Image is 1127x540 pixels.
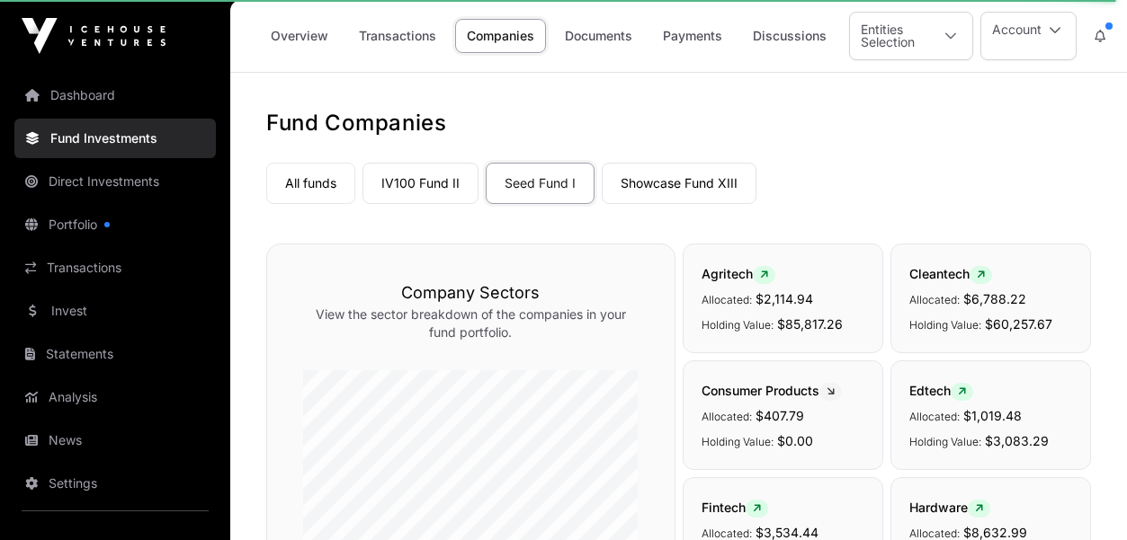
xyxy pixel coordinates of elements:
span: Holding Value: [909,318,981,332]
div: Entities Selection [850,13,929,59]
a: Invest [14,291,216,331]
span: Cleantech [909,266,992,281]
p: View the sector breakdown of the companies in your fund portfolio. [303,305,639,341]
span: Holding Value: [909,435,981,448]
span: $60,257.67 [985,316,1052,332]
span: $2,114.94 [756,291,813,306]
a: Dashboard [14,75,216,115]
a: Seed Fund I [486,163,595,204]
span: $1,019.48 [963,408,1022,423]
span: $0.00 [777,433,813,448]
img: Icehouse Ventures Logo [22,18,165,54]
span: Agritech [702,266,775,281]
span: Allocated: [909,527,960,540]
a: Transactions [347,19,448,53]
a: Discussions [741,19,838,53]
a: Documents [553,19,644,53]
a: Portfolio [14,205,216,244]
a: Fund Investments [14,119,216,158]
a: Companies [455,19,546,53]
span: Allocated: [702,527,752,540]
span: Allocated: [909,410,960,423]
h3: Company Sectors [303,280,639,305]
span: Holding Value: [702,435,774,448]
a: Statements [14,334,216,374]
a: All funds [266,163,355,204]
span: $85,817.26 [777,316,843,332]
span: Fintech [702,500,768,515]
span: $3,083.29 [985,433,1049,448]
span: Allocated: [702,293,752,306]
a: IV100 Fund II [362,163,479,204]
a: Payments [651,19,734,53]
span: Edtech [909,383,973,398]
span: $6,788.22 [963,291,1026,306]
a: Settings [14,464,216,503]
a: News [14,420,216,460]
button: Account [980,12,1077,60]
a: Showcase Fund XIII [602,163,756,204]
span: $3,534.44 [756,525,818,540]
a: Overview [259,19,340,53]
a: Analysis [14,377,216,417]
span: Allocated: [909,293,960,306]
span: Consumer Products [702,383,842,398]
span: Allocated: [702,410,752,423]
iframe: Chat Widget [1037,454,1127,540]
a: Transactions [14,248,216,288]
a: Direct Investments [14,162,216,201]
span: Holding Value: [702,318,774,332]
span: Hardware [909,500,990,515]
span: $8,632.99 [963,525,1027,540]
span: $407.79 [756,408,804,423]
h1: Fund Companies [266,109,1091,137]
